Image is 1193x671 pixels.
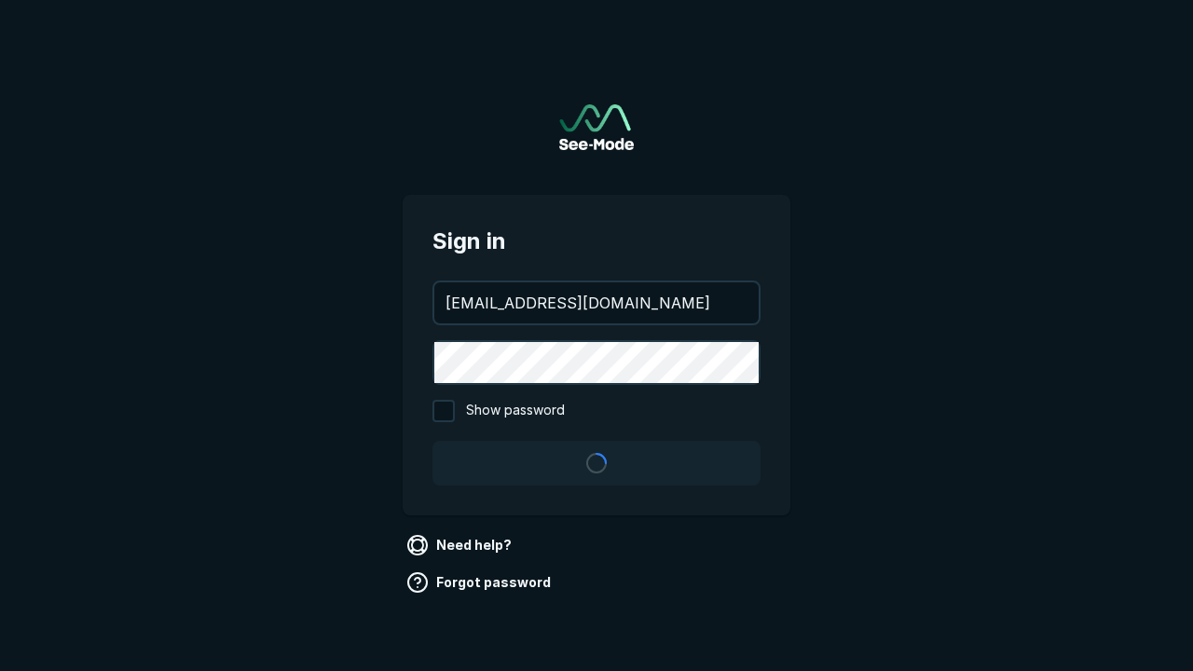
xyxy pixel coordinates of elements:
a: Forgot password [403,568,558,597]
a: Need help? [403,530,519,560]
img: See-Mode Logo [559,104,634,150]
a: Go to sign in [559,104,634,150]
span: Show password [466,400,565,422]
input: your@email.com [434,282,759,323]
span: Sign in [432,225,761,258]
